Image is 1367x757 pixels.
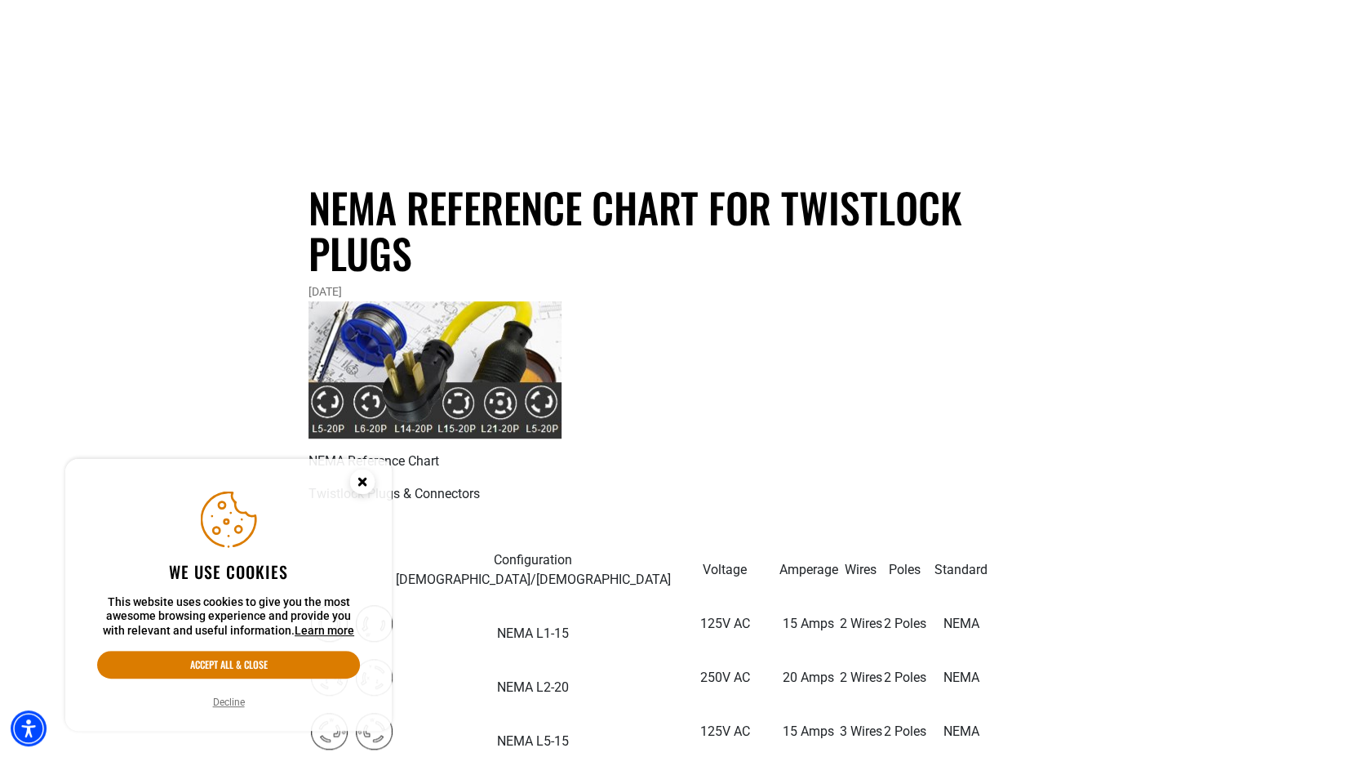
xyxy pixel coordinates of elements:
[308,301,561,439] img: Nema Twistlock Plug Types
[11,710,47,746] div: Accessibility Menu
[672,614,778,634] p: 125V AC
[934,562,988,577] strong: Standard
[779,668,838,688] p: 20 Amps
[884,722,926,741] p: 2 Poles
[308,486,480,501] strong: Twistlock Plugs & Connectors
[889,562,921,577] strong: Poles
[928,722,995,741] p: NEMA
[779,562,838,577] strong: Amperage
[311,713,393,750] img: NEMA L5-15
[497,733,569,749] strong: NEMA L5-15
[840,614,882,634] p: 2 Wires
[779,614,838,634] p: 15 Amps
[308,453,439,469] strong: NEMA Reference Chart
[497,679,569,695] strong: NEMA L2-20
[845,562,877,577] strong: Wires
[884,668,926,688] p: 2 Poles
[672,668,778,688] p: 250V AC
[308,184,1059,275] h1: NEMA Reference Chart for Twistlock Plugs
[65,459,392,732] aside: Cookie Consent
[779,722,838,741] p: 15 Amps
[97,595,360,639] p: This website uses cookies to give you the most awesome browsing experience and provide you with r...
[672,722,778,741] p: 125V AC
[497,626,569,641] strong: NEMA L1-15
[884,614,926,634] p: 2 Poles
[97,651,360,679] button: Accept all & close
[840,722,882,741] p: 3 Wires
[703,562,747,577] strong: Voltage
[208,694,250,710] button: Decline
[295,624,354,637] a: This website uses cookies to give you the most awesome browsing experience and provide you with r...
[97,561,360,582] h2: We use cookies
[308,285,342,298] time: [DATE]
[840,668,882,688] p: 2 Wires
[928,668,995,688] p: NEMA
[396,552,671,587] strong: Configuration [DEMOGRAPHIC_DATA]/[DEMOGRAPHIC_DATA]
[928,614,995,634] p: NEMA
